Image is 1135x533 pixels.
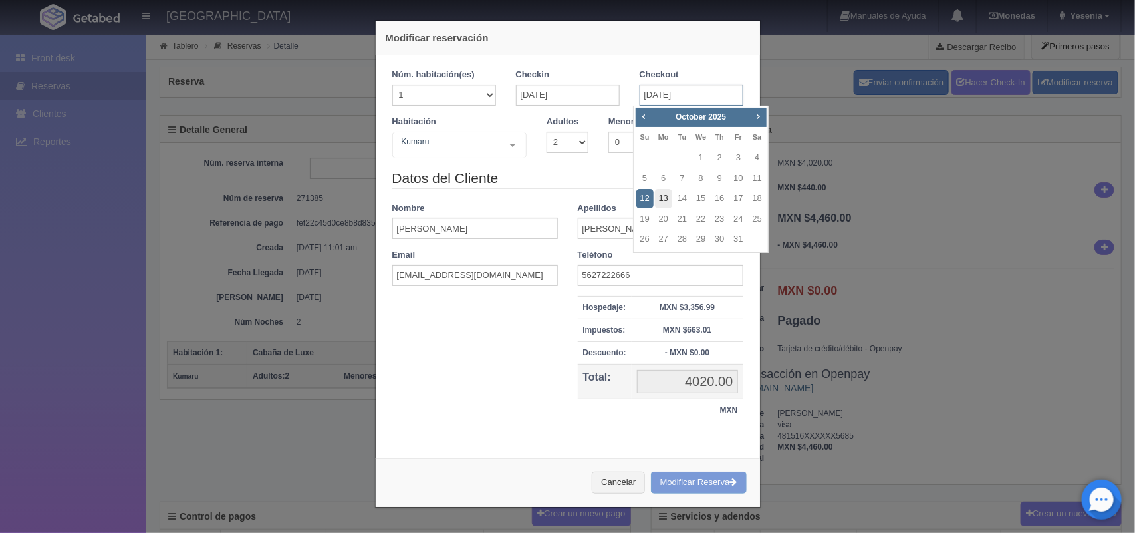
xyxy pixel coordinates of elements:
span: Wednesday [695,133,706,141]
button: Cancelar [592,472,645,494]
label: Apellidos [578,202,617,215]
th: Impuestos: [578,319,632,341]
span: Friday [735,133,742,141]
th: Total: [578,365,632,399]
a: 10 [730,169,747,188]
strong: MXN $663.01 [663,325,711,335]
a: 7 [674,169,691,188]
span: Tuesday [678,133,686,141]
label: Núm. habitación(es) [392,69,475,81]
span: 2025 [709,112,727,122]
a: 18 [749,189,766,208]
a: 11 [749,169,766,188]
a: Next [751,109,765,124]
a: 20 [655,210,672,229]
a: 6 [655,169,672,188]
a: 25 [749,210,766,229]
a: 2 [711,148,728,168]
a: 31 [730,230,747,249]
span: Prev [638,111,649,122]
a: 13 [655,189,672,208]
strong: MXN $3,356.99 [660,303,715,312]
a: 28 [674,230,691,249]
a: 22 [692,210,709,229]
span: Monday [658,133,669,141]
a: 16 [711,189,728,208]
strong: MXN [720,405,738,415]
h4: Modificar reservación [386,31,750,45]
span: October [676,112,706,122]
a: 3 [730,148,747,168]
a: 12 [636,189,654,208]
a: 30 [711,230,728,249]
th: Descuento: [578,341,632,364]
a: 9 [711,169,728,188]
th: Hospedaje: [578,296,632,319]
a: 19 [636,210,654,229]
span: Kumaru [398,135,500,148]
a: 5 [636,169,654,188]
a: 24 [730,210,747,229]
span: Thursday [715,133,724,141]
a: 1 [692,148,709,168]
label: Habitación [392,116,436,128]
span: Next [753,111,763,122]
input: DD-MM-AAAA [516,85,620,106]
a: 14 [674,189,691,208]
a: 26 [636,230,654,249]
span: Saturday [753,133,761,141]
label: Email [392,249,416,262]
strong: - MXN $0.00 [665,348,709,357]
label: Adultos [547,116,578,128]
label: Menores [608,116,644,128]
span: Sunday [640,133,650,141]
input: DD-MM-AAAA [640,85,743,106]
a: 21 [674,210,691,229]
label: Checkin [516,69,550,81]
a: 23 [711,210,728,229]
a: 4 [749,148,766,168]
label: Checkout [640,69,679,81]
legend: Datos del Cliente [392,168,743,189]
a: 15 [692,189,709,208]
a: 17 [730,189,747,208]
a: 27 [655,230,672,249]
input: Seleccionar hab. [398,135,406,156]
a: 29 [692,230,709,249]
a: 8 [692,169,709,188]
a: Prev [637,109,652,124]
label: Teléfono [578,249,613,262]
label: Nombre [392,202,425,215]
